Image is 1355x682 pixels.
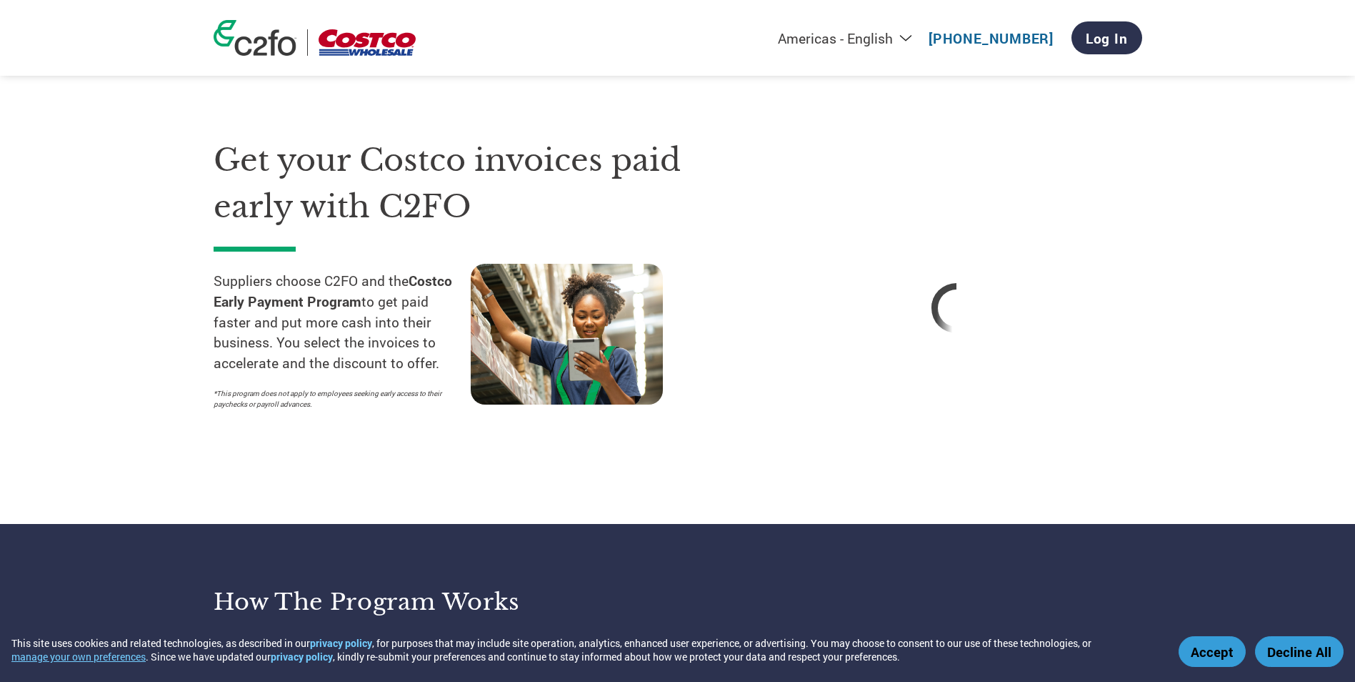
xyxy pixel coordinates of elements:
[319,29,416,56] img: Costco
[214,271,471,374] p: Suppliers choose C2FO and the to get paid faster and put more cash into their business. You selec...
[214,20,296,56] img: c2fo logo
[214,588,660,616] h3: How the program works
[214,272,452,310] strong: Costco Early Payment Program
[11,650,146,663] button: manage your own preferences
[929,29,1054,47] a: [PHONE_NUMBER]
[1255,636,1344,667] button: Decline All
[1071,21,1142,54] a: Log In
[271,650,333,663] a: privacy policy
[214,137,728,229] h1: Get your Costco invoices paid early with C2FO
[1179,636,1246,667] button: Accept
[310,636,372,650] a: privacy policy
[471,264,663,405] img: supply chain worker
[11,636,1158,663] div: This site uses cookies and related technologies, as described in our , for purposes that may incl...
[214,388,456,410] p: *This program does not apply to employees seeking early access to their paychecks or payroll adva...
